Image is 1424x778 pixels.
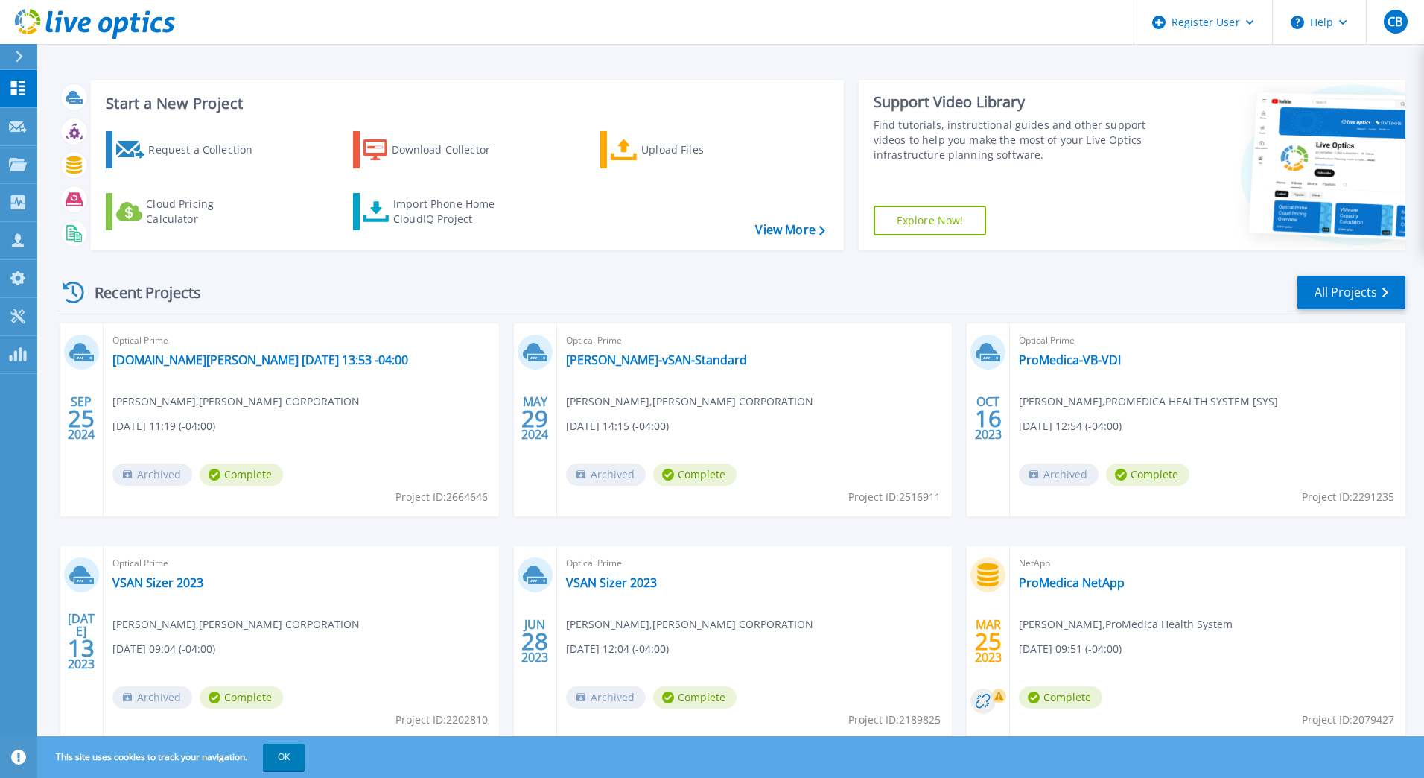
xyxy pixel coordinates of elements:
[974,391,1002,446] div: OCT 2023
[1297,276,1405,309] a: All Projects
[112,464,192,486] span: Archived
[1302,712,1394,728] span: Project ID: 2079427
[112,686,192,709] span: Archived
[1019,555,1396,572] span: NetApp
[521,614,549,668] div: JUN 2023
[874,118,1152,162] div: Find tutorials, instructional guides and other support videos to help you make the most of your L...
[1302,489,1394,505] span: Project ID: 2291235
[146,197,265,227] div: Cloud Pricing Calculator
[566,616,813,633] span: [PERSON_NAME] , [PERSON_NAME] CORPORATION
[57,274,221,311] div: Recent Projects
[566,464,646,486] span: Archived
[393,197,509,227] div: Import Phone Home CloudIQ Project
[112,393,360,410] span: [PERSON_NAME] , [PERSON_NAME] CORPORATION
[68,642,95,654] span: 13
[112,616,360,633] span: [PERSON_NAME] , [PERSON_NAME] CORPORATION
[1019,575,1125,590] a: ProMedica NetApp
[566,332,944,349] span: Optical Prime
[200,686,283,709] span: Complete
[1019,641,1122,657] span: [DATE] 09:51 (-04:00)
[874,92,1152,112] div: Support Video Library
[1019,686,1102,709] span: Complete
[1106,464,1189,486] span: Complete
[975,635,1002,648] span: 25
[112,575,203,590] a: VSAN Sizer 2023
[1388,16,1402,28] span: CB
[263,744,305,771] button: OK
[200,464,283,486] span: Complete
[848,489,941,505] span: Project ID: 2516911
[600,131,766,168] a: Upload Files
[67,391,95,446] div: SEP 2024
[755,223,824,237] a: View More
[1019,464,1099,486] span: Archived
[112,332,490,349] span: Optical Prime
[975,412,1002,425] span: 16
[566,641,669,657] span: [DATE] 12:04 (-04:00)
[566,555,944,572] span: Optical Prime
[353,131,519,168] a: Download Collector
[1019,352,1121,367] a: ProMedica-VB-VDI
[848,712,941,728] span: Project ID: 2189825
[566,352,747,367] a: [PERSON_NAME]-vSAN-Standard
[106,193,272,230] a: Cloud Pricing Calculator
[566,393,813,410] span: [PERSON_NAME] , [PERSON_NAME] CORPORATION
[392,135,511,165] div: Download Collector
[112,641,215,657] span: [DATE] 09:04 (-04:00)
[112,418,215,434] span: [DATE] 11:19 (-04:00)
[68,412,95,425] span: 25
[395,712,488,728] span: Project ID: 2202810
[653,464,737,486] span: Complete
[521,635,548,648] span: 28
[112,555,490,572] span: Optical Prime
[112,352,408,367] a: [DOMAIN_NAME][PERSON_NAME] [DATE] 13:53 -04:00
[566,575,657,590] a: VSAN Sizer 2023
[1019,616,1233,633] span: [PERSON_NAME] , ProMedica Health System
[106,131,272,168] a: Request a Collection
[653,686,737,709] span: Complete
[106,95,824,112] h3: Start a New Project
[41,744,305,771] span: This site uses cookies to track your navigation.
[1019,393,1278,410] span: [PERSON_NAME] , PROMEDICA HEALTH SYSTEM [SYS]
[566,686,646,709] span: Archived
[148,135,267,165] div: Request a Collection
[974,614,1002,668] div: MAR 2023
[395,489,488,505] span: Project ID: 2664646
[874,206,987,235] a: Explore Now!
[1019,332,1396,349] span: Optical Prime
[641,135,760,165] div: Upload Files
[566,418,669,434] span: [DATE] 14:15 (-04:00)
[67,614,95,668] div: [DATE] 2023
[1019,418,1122,434] span: [DATE] 12:54 (-04:00)
[521,391,549,446] div: MAY 2024
[521,412,548,425] span: 29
